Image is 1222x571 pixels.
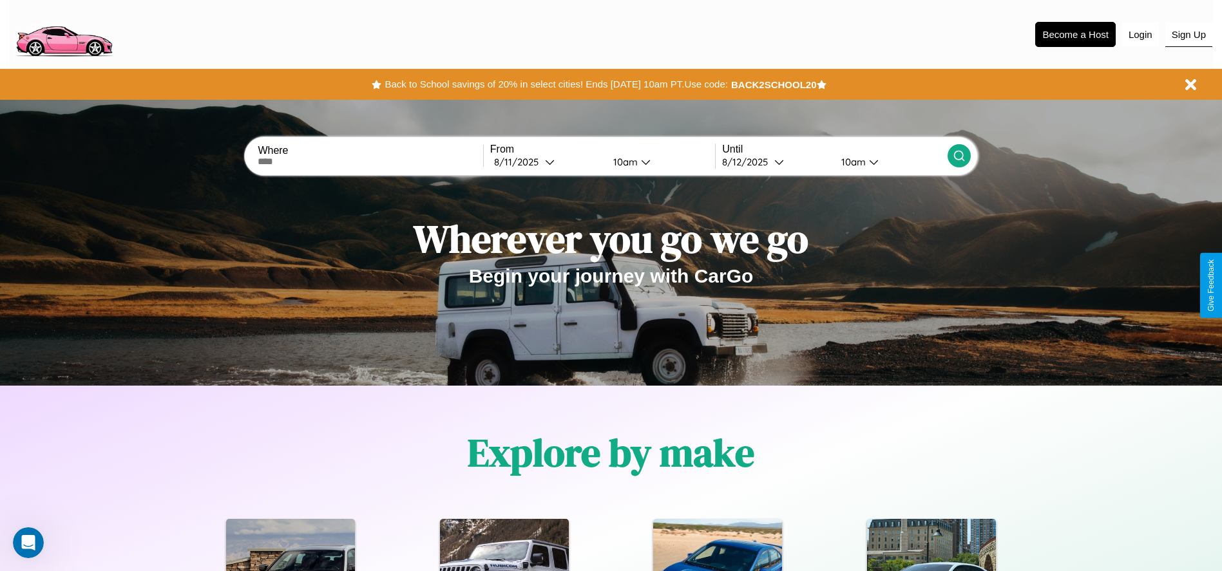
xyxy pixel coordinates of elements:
h1: Explore by make [468,426,754,479]
b: BACK2SCHOOL20 [731,79,817,90]
button: 10am [603,155,716,169]
div: 8 / 11 / 2025 [494,156,545,168]
img: logo [10,6,118,60]
label: Where [258,145,482,156]
div: Give Feedback [1207,259,1216,312]
button: 10am [831,155,948,169]
div: 10am [835,156,869,168]
label: From [490,144,715,155]
button: Sign Up [1165,23,1212,47]
button: 8/11/2025 [490,155,603,169]
div: 10am [607,156,641,168]
iframe: Intercom live chat [13,527,44,558]
div: 8 / 12 / 2025 [722,156,774,168]
button: Back to School savings of 20% in select cities! Ends [DATE] 10am PT.Use code: [381,75,730,93]
button: Login [1122,23,1159,46]
button: Become a Host [1035,22,1116,47]
label: Until [722,144,947,155]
